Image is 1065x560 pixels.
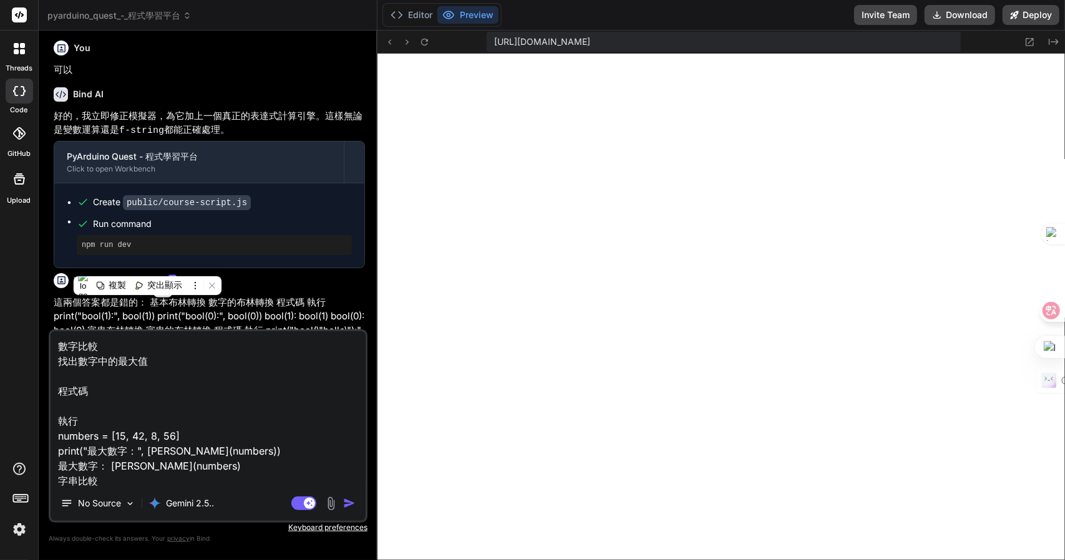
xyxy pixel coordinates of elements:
code: public/course-script.js [123,195,251,210]
h6: You [74,42,90,54]
span: pyarduino_quest_-_程式學習平台 [47,9,192,22]
div: Click to open Workbench [67,164,331,174]
p: 這兩個答案都是錯的： 基本布林轉換 數字的布林轉換 程式碼 執行 print("bool(1):", bool(1)) print("bool(0):", bool(0)) bool(1): b... [54,296,365,366]
h6: Bind AI [73,88,104,100]
label: code [11,105,28,115]
img: Gemini 2.5 Pro [148,497,161,509]
img: settings [9,519,30,540]
p: No Source [78,497,121,509]
p: Gemini 2.5.. [166,497,214,509]
span: Run command [93,218,352,230]
pre: npm run dev [82,240,347,250]
p: 好的，我立即修正模擬器，為它加上一個真正的表達式計算引擎。這樣無論是變數運算還是 都能正確處理。 [54,109,365,138]
img: icon [343,497,356,509]
button: Deploy [1003,5,1059,25]
h6: You [74,274,90,287]
div: PyArduino Quest - 程式學習平台 [67,150,331,163]
img: attachment [324,496,338,511]
button: Preview [437,6,498,24]
button: Invite Team [854,5,917,25]
span: privacy [167,534,190,542]
label: threads [6,63,32,74]
label: GitHub [7,148,31,159]
button: Download [925,5,995,25]
img: Pick Models [125,498,135,509]
p: 可以 [54,63,365,77]
div: Create [93,196,251,209]
p: Always double-check its answers. Your in Bind [49,533,367,544]
button: Editor [386,6,437,24]
label: Upload [7,195,31,206]
span: [URL][DOMAIN_NAME] [494,36,590,48]
p: Keyboard preferences [49,523,367,533]
textarea: 數字比較 找出數字中的最大值 程式碼 執行 numbers = [15, 42, 8, 56] print("最大數字：", [PERSON_NAME](numbers)) 最大數字： [PER... [51,331,366,486]
button: PyArduino Quest - 程式學習平台Click to open Workbench [54,142,344,183]
code: f-string [119,125,164,136]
